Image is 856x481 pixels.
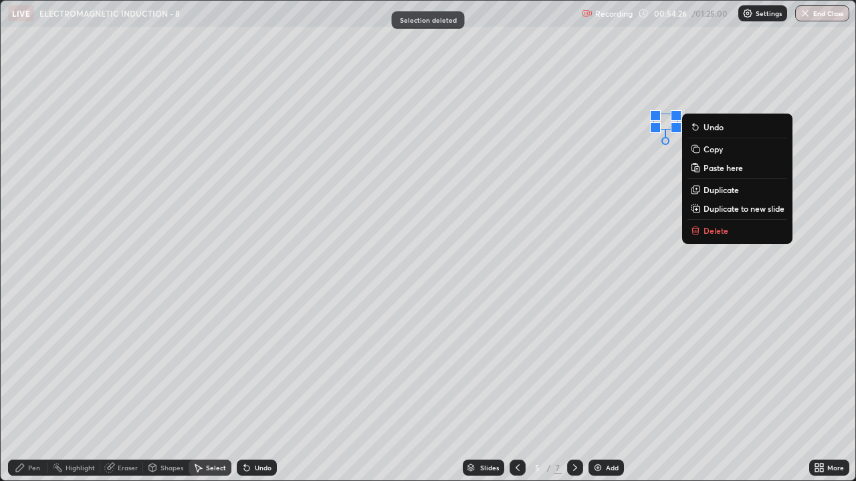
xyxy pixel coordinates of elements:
button: Copy [687,141,787,157]
div: Slides [480,464,499,471]
div: Select [206,464,226,471]
button: Delete [687,222,787,238]
img: class-settings-icons [742,8,753,19]
p: Settings [756,10,782,17]
button: Paste here [687,160,787,176]
p: Copy [704,144,723,154]
div: / [547,464,551,472]
div: Undo [255,464,272,471]
p: Delete [704,225,728,236]
img: add-slide-button [593,462,603,473]
div: 7 [554,462,562,474]
div: More [827,464,844,471]
div: Add [606,464,619,471]
p: LIVE [12,8,30,19]
button: End Class [795,5,849,21]
img: end-class-cross [800,8,811,19]
div: Shapes [160,464,183,471]
p: Duplicate to new slide [704,203,784,214]
div: Eraser [118,464,138,471]
div: 5 [531,464,544,472]
p: Duplicate [704,184,739,195]
img: recording.375f2c34.svg [582,8,593,19]
p: Undo [704,122,724,132]
button: Undo [687,119,787,135]
p: ELECTROMAGNETIC INDUCTION - 8 [39,8,180,19]
p: Paste here [704,162,743,173]
div: Highlight [66,464,95,471]
button: Duplicate to new slide [687,200,787,216]
button: Duplicate [687,182,787,198]
p: Recording [595,9,633,19]
div: Pen [28,464,40,471]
